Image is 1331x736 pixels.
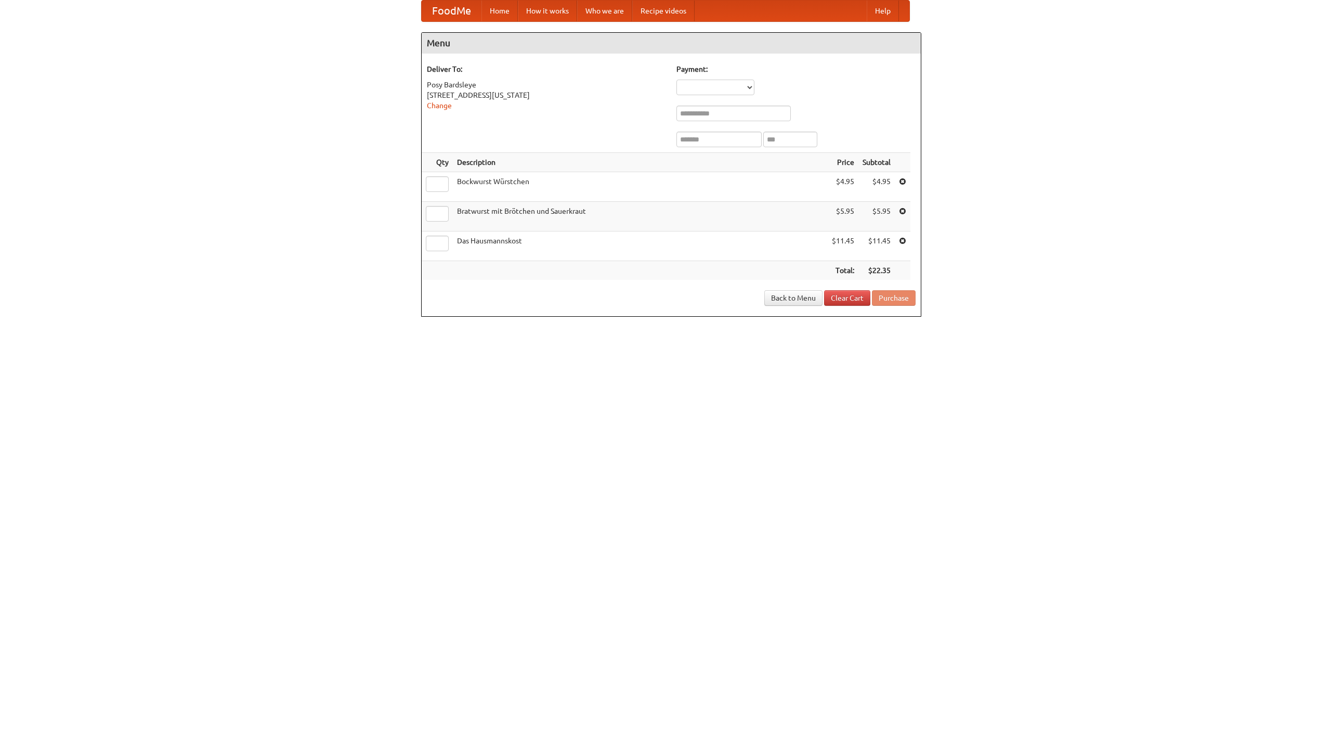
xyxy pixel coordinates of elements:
[453,153,828,172] th: Description
[427,64,666,74] h5: Deliver To:
[632,1,695,21] a: Recipe videos
[858,153,895,172] th: Subtotal
[427,80,666,90] div: Posy Bardsleye
[453,202,828,231] td: Bratwurst mit Brötchen und Sauerkraut
[828,202,858,231] td: $5.95
[422,33,921,54] h4: Menu
[828,231,858,261] td: $11.45
[453,231,828,261] td: Das Hausmannskost
[872,290,916,306] button: Purchase
[764,290,823,306] a: Back to Menu
[828,261,858,280] th: Total:
[453,172,828,202] td: Bockwurst Würstchen
[858,202,895,231] td: $5.95
[824,290,870,306] a: Clear Cart
[858,172,895,202] td: $4.95
[867,1,899,21] a: Help
[577,1,632,21] a: Who we are
[828,153,858,172] th: Price
[858,261,895,280] th: $22.35
[676,64,916,74] h5: Payment:
[427,101,452,110] a: Change
[858,231,895,261] td: $11.45
[828,172,858,202] td: $4.95
[518,1,577,21] a: How it works
[422,153,453,172] th: Qty
[427,90,666,100] div: [STREET_ADDRESS][US_STATE]
[481,1,518,21] a: Home
[422,1,481,21] a: FoodMe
